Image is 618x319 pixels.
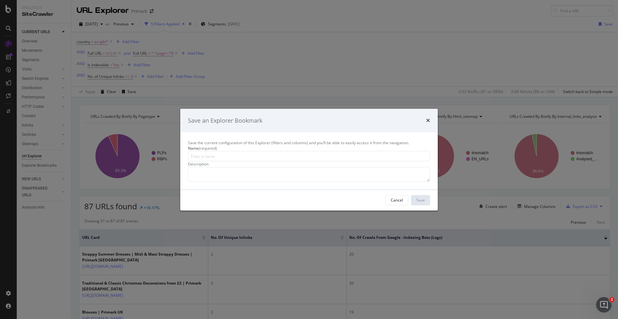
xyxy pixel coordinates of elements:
[188,140,430,145] div: Save the current configuration of this Explorer (filters and columns) and you’ll be able to easil...
[188,145,199,151] span: Name
[385,195,408,205] button: Cancel
[426,116,430,125] div: times
[180,108,438,210] div: modal
[188,161,430,167] div: Description
[188,151,430,161] input: Enter a name
[411,195,430,205] button: Save
[391,197,403,203] div: Cancel
[609,297,614,302] span: 1
[596,297,612,313] iframe: Intercom live chat
[188,116,262,125] div: Save an Explorer Bookmark
[199,145,217,151] span: (required)
[416,197,425,203] div: Save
